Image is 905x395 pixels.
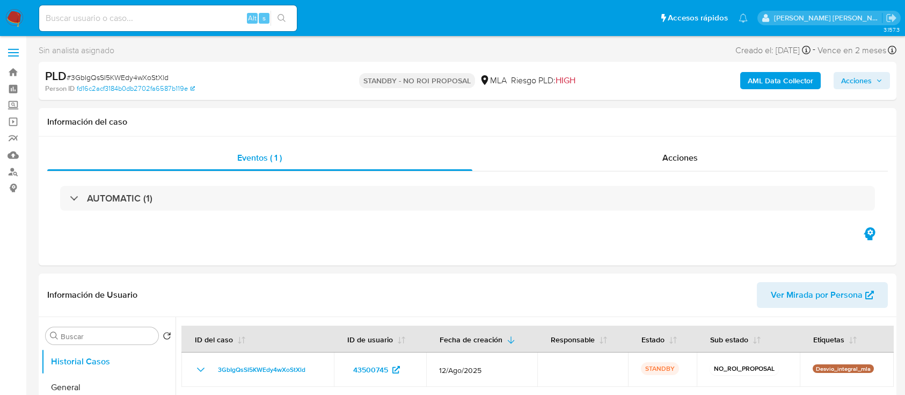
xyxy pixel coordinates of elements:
[87,192,152,204] h3: AUTOMATIC (1)
[50,332,59,340] button: Buscar
[757,282,888,308] button: Ver Mirada por Persona
[47,290,137,300] h1: Información de Usuario
[163,332,171,343] button: Volver al orden por defecto
[735,43,811,58] div: Creado el: [DATE]
[77,84,195,94] a: fd16c2acf3184b0db2702fa6587b119e
[67,72,169,83] span: # 3GbIgQsSI5KWEdy4wXoStXld
[39,45,114,56] span: Sin analista asignado
[774,13,882,23] p: lucia.neglia@mercadolibre.com
[740,72,821,89] button: AML Data Collector
[262,13,266,23] span: s
[771,282,863,308] span: Ver Mirada por Persona
[668,12,728,24] span: Accesos rápidos
[841,72,872,89] span: Acciones
[248,13,257,23] span: Alt
[271,11,293,26] button: search-icon
[662,152,698,164] span: Acciones
[45,84,75,94] b: Person ID
[813,43,815,58] span: -
[818,45,886,56] span: Vence en 2 meses
[748,72,813,89] b: AML Data Collector
[511,75,575,87] span: Riesgo PLD:
[834,72,890,89] button: Acciones
[39,11,297,25] input: Buscar usuario o caso...
[61,332,154,341] input: Buscar
[739,13,748,23] a: Notificaciones
[60,186,875,211] div: AUTOMATIC (1)
[45,67,67,84] b: PLD
[41,349,176,375] button: Historial Casos
[47,117,888,127] h1: Información del caso
[359,73,475,88] p: STANDBY - NO ROI PROPOSAL
[479,75,507,87] div: MLA
[886,12,897,24] a: Salir
[556,74,575,87] span: HIGH
[237,152,282,164] span: Eventos ( 1 )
